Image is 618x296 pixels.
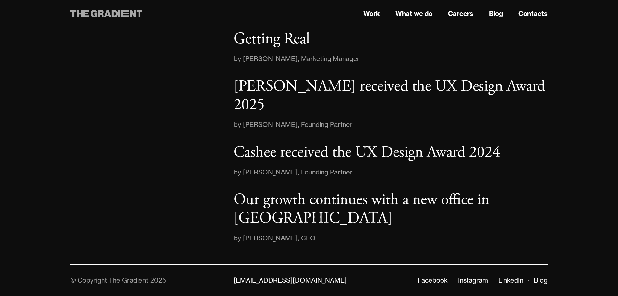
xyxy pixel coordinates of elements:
[234,10,505,49] p: 9 Years of The Gradient – Growth, Guts, and Getting Real
[243,167,297,177] div: [PERSON_NAME]
[243,120,297,130] div: [PERSON_NAME]
[301,54,360,64] div: Marketing Manager
[150,276,166,284] div: 2025
[234,142,500,162] p: Cashee received the UX Design Award 2024
[301,120,353,130] div: Founding Partner
[498,276,523,284] a: LinkedIn
[301,167,353,177] div: Founding Partner
[297,167,301,177] div: ,
[234,77,548,114] a: [PERSON_NAME] received the UX Design Award 2025
[448,9,473,19] a: Careers
[297,233,301,243] div: ,
[297,54,301,64] div: ,
[363,9,380,19] a: Work
[489,9,503,19] a: Blog
[234,54,243,64] div: by
[234,76,545,115] p: [PERSON_NAME] received the UX Design Award 2025
[301,233,316,243] div: CEO
[243,233,297,243] div: [PERSON_NAME]
[518,9,548,19] a: Contacts
[234,233,243,243] div: by
[297,120,301,130] div: ,
[234,167,243,177] div: by
[234,11,548,48] a: 9 Years of The Gradient – Growth, Guts, and Getting Real
[234,190,489,228] p: Our growth continues with a new office in [GEOGRAPHIC_DATA]
[395,9,432,19] a: What we do
[234,276,347,284] a: [EMAIL_ADDRESS][DOMAIN_NAME]
[234,143,548,162] a: Cashee received the UX Design Award 2024
[70,276,148,284] div: © Copyright The Gradient
[234,190,548,228] a: Our growth continues with a new office in [GEOGRAPHIC_DATA]
[243,54,297,64] div: [PERSON_NAME]
[418,276,448,284] a: Facebook
[234,120,243,130] div: by
[534,276,548,284] a: Blog
[458,276,488,284] a: Instagram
